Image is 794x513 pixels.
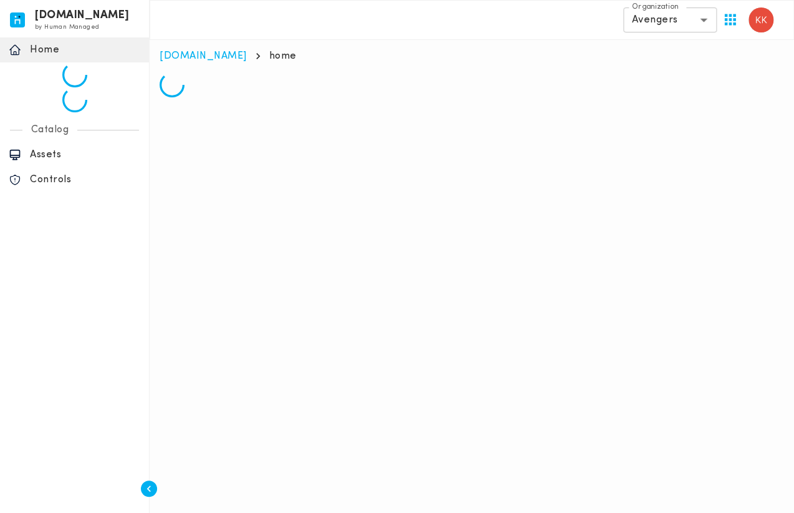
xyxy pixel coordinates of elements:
[160,51,247,61] a: [DOMAIN_NAME]
[22,124,78,136] p: Catalog
[269,50,297,62] p: home
[30,173,140,186] p: Controls
[30,149,140,161] p: Assets
[35,24,99,31] span: by Human Managed
[35,11,130,20] h6: [DOMAIN_NAME]
[160,50,784,62] nav: breadcrumb
[744,2,778,37] button: User
[632,2,679,12] label: Organization
[623,7,717,32] div: Avengers
[30,44,140,56] p: Home
[749,7,773,32] img: Karen Kim
[10,12,25,27] img: invicta.io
